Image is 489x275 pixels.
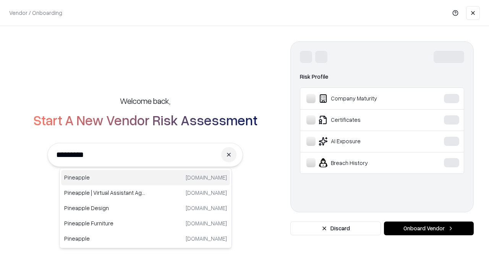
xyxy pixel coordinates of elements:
[306,115,421,125] div: Certificates
[300,72,464,81] div: Risk Profile
[64,219,146,227] p: Pineapple Furniture
[186,189,227,197] p: [DOMAIN_NAME]
[186,204,227,212] p: [DOMAIN_NAME]
[306,94,421,103] div: Company Maturity
[290,222,381,235] button: Discard
[186,173,227,181] p: [DOMAIN_NAME]
[64,189,146,197] p: Pineapple | Virtual Assistant Agency
[186,219,227,227] p: [DOMAIN_NAME]
[186,235,227,243] p: [DOMAIN_NAME]
[59,168,232,248] div: Suggestions
[64,204,146,212] p: Pineapple Design
[64,235,146,243] p: Pineapple
[306,137,421,146] div: AI Exposure
[306,158,421,167] div: Breach History
[9,9,62,17] p: Vendor / Onboarding
[120,95,170,106] h5: Welcome back,
[33,112,257,128] h2: Start A New Vendor Risk Assessment
[384,222,474,235] button: Onboard Vendor
[64,173,146,181] p: Pineapple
